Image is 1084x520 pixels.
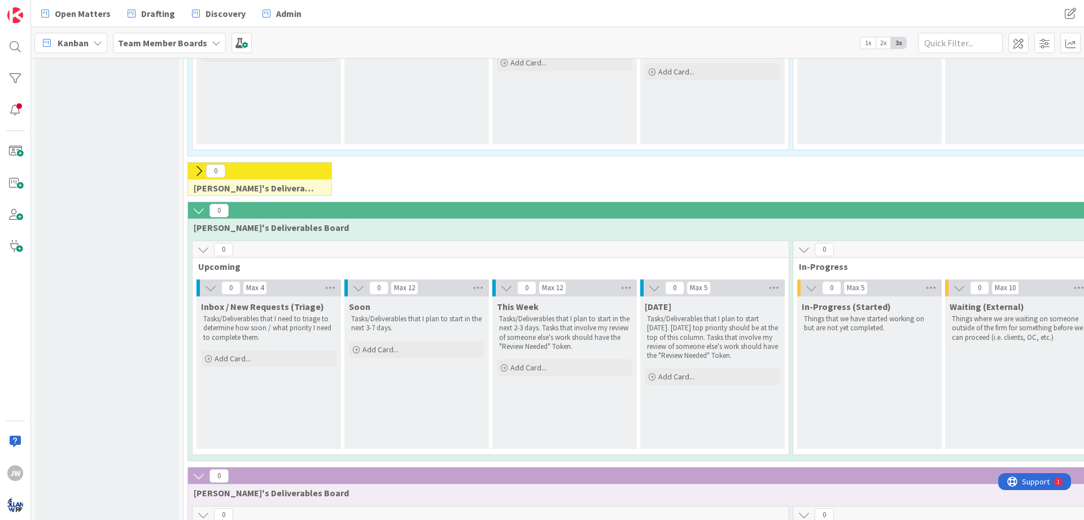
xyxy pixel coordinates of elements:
[497,301,539,312] span: This Week
[58,36,89,50] span: Kanban
[995,285,1016,291] div: Max 10
[952,314,1083,342] p: Things where we are waiting on someone outside of the firm for something before we can proceed (i...
[802,301,891,312] span: In-Progress (Started)
[209,469,229,483] span: 0
[221,281,241,295] span: 0
[209,204,229,217] span: 0
[891,37,906,49] span: 3x
[815,243,834,256] span: 0
[276,7,301,20] span: Admin
[7,7,23,23] img: Visit kanbanzone.com
[256,3,308,24] a: Admin
[201,301,324,312] span: Inbox / New Requests (Triage)
[658,67,694,77] span: Add Card...
[876,37,891,49] span: 2x
[24,2,51,15] span: Support
[185,3,252,24] a: Discovery
[847,285,864,291] div: Max 5
[645,301,671,312] span: Today
[206,7,246,20] span: Discovery
[141,7,175,20] span: Drafting
[7,497,23,513] img: avatar
[804,314,935,333] p: Things that we have started working on but are not yet completed.
[499,314,630,351] p: Tasks/Deliverables that I plan to start in the next 2-3 days. Tasks that involve my review of som...
[351,314,482,333] p: Tasks/Deliverables that I plan to start in the next 3-7 days.
[121,3,182,24] a: Drafting
[198,261,775,272] span: Upcoming
[118,37,207,49] b: Team Member Boards
[665,281,684,295] span: 0
[918,33,1003,53] input: Quick Filter...
[34,3,117,24] a: Open Matters
[860,37,876,49] span: 1x
[394,285,415,291] div: Max 12
[246,285,264,291] div: Max 4
[215,49,251,59] span: Add Card...
[349,301,370,312] span: Soon
[950,301,1024,312] span: Waiting (External)
[362,344,399,355] span: Add Card...
[7,465,23,481] div: JW
[55,7,111,20] span: Open Matters
[822,281,841,295] span: 0
[647,314,778,360] p: Tasks/Deliverables that I plan to start [DATE]. [DATE] top priority should be at the top of this ...
[214,243,233,256] span: 0
[369,281,388,295] span: 0
[690,285,707,291] div: Max 5
[203,314,334,342] p: Tasks/Deliverables that I need to triage to determine how soon / what priority I need to complete...
[206,164,225,178] span: 0
[542,285,563,291] div: Max 12
[970,281,989,295] span: 0
[510,58,547,68] span: Add Card...
[658,372,694,382] span: Add Card...
[194,182,317,194] span: Jamie's Deliverables Board
[215,353,251,364] span: Add Card...
[59,5,62,14] div: 1
[517,281,536,295] span: 0
[510,362,547,373] span: Add Card...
